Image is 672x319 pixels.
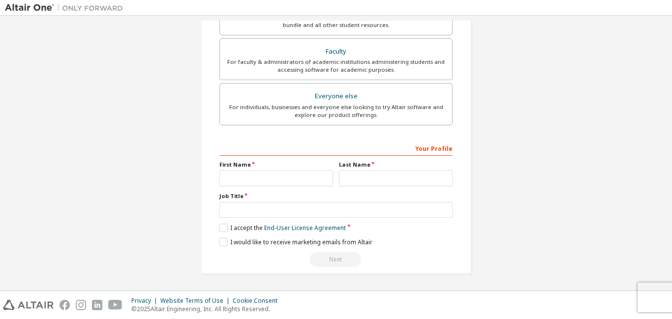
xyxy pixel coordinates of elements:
[60,300,70,310] img: facebook.svg
[264,224,346,232] a: End-User License Agreement
[108,300,122,310] img: youtube.svg
[219,224,346,232] label: I accept the
[131,305,283,313] p: © 2025 Altair Engineering, Inc. All Rights Reserved.
[92,300,102,310] img: linkedin.svg
[226,58,446,74] div: For faculty & administrators of academic institutions administering students and accessing softwa...
[233,297,283,305] div: Cookie Consent
[226,13,446,29] div: For currently enrolled students looking to access the free Altair Student Edition bundle and all ...
[3,300,54,310] img: altair_logo.svg
[219,140,453,156] div: Your Profile
[160,297,233,305] div: Website Terms of Use
[76,300,86,310] img: instagram.svg
[219,192,453,200] label: Job Title
[226,103,446,119] div: For individuals, businesses and everyone else looking to try Altair software and explore our prod...
[339,161,453,169] label: Last Name
[219,161,333,169] label: First Name
[219,252,453,267] div: Read and acccept EULA to continue
[226,89,446,103] div: Everyone else
[131,297,160,305] div: Privacy
[5,3,128,13] img: Altair One
[226,45,446,58] div: Faculty
[219,238,372,246] label: I would like to receive marketing emails from Altair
